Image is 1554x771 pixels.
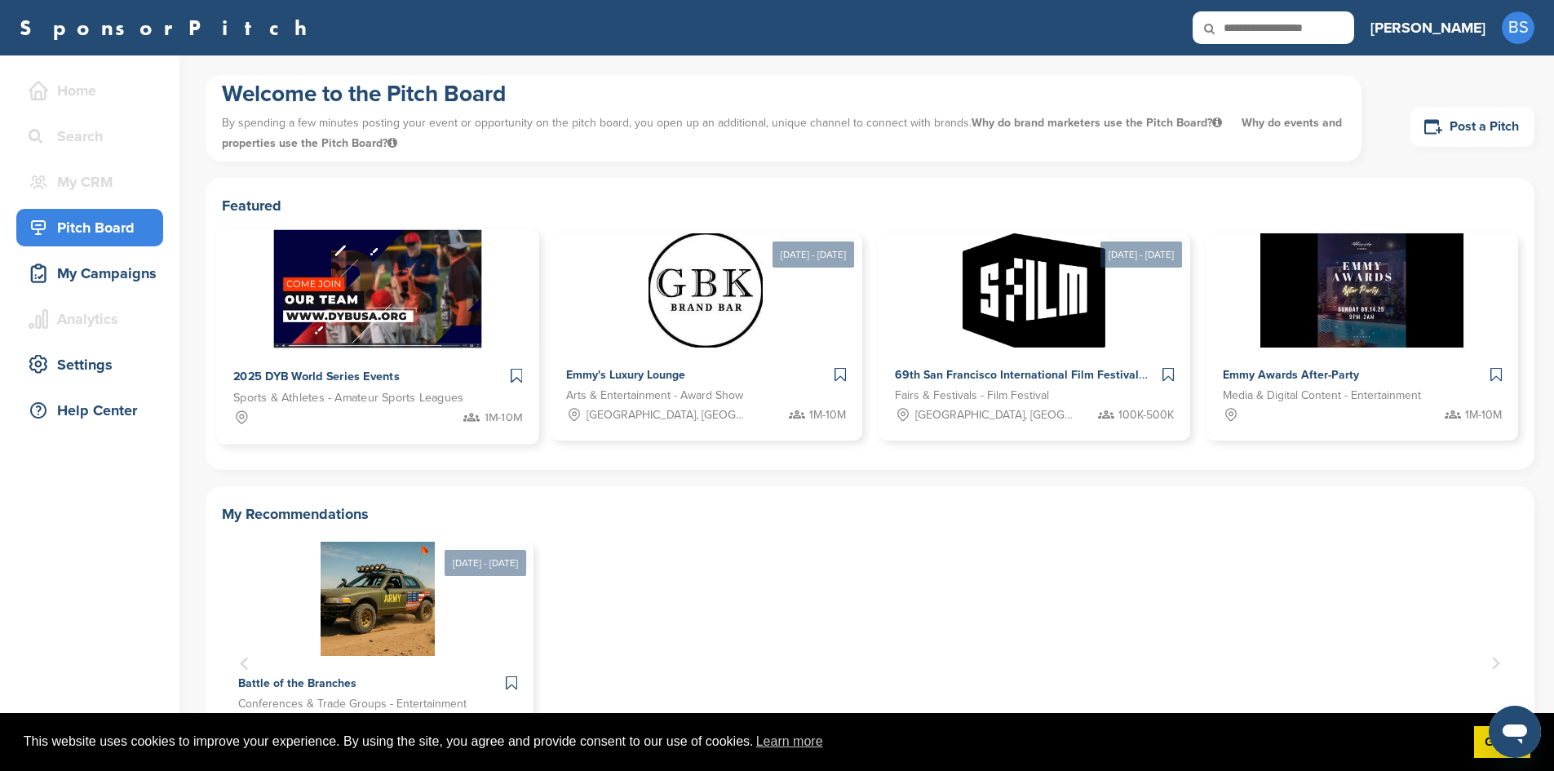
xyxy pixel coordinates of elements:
[915,406,1076,424] span: [GEOGRAPHIC_DATA], [GEOGRAPHIC_DATA]
[24,729,1461,754] span: This website uses cookies to improve your experience. By using the site, you agree and provide co...
[222,109,1345,157] p: By spending a few minutes posting your event or opportunity on the pitch board, you open up an ad...
[16,300,163,338] a: Analytics
[24,122,163,151] div: Search
[24,259,163,288] div: My Campaigns
[16,392,163,429] a: Help Center
[587,406,747,424] span: [GEOGRAPHIC_DATA], [GEOGRAPHIC_DATA]
[222,503,1518,525] h2: My Recommendations
[24,350,163,379] div: Settings
[773,241,854,268] div: [DATE] - [DATE]
[566,387,743,405] span: Arts & Entertainment - Award Show
[754,729,826,754] a: learn more about cookies
[24,396,163,425] div: Help Center
[1370,16,1485,39] h3: [PERSON_NAME]
[16,117,163,155] a: Search
[1223,387,1421,405] span: Media & Digital Content - Entertainment
[233,389,464,408] span: Sports & Athletes - Amateur Sports Leagues
[1100,241,1182,268] div: [DATE] - [DATE]
[16,255,163,292] a: My Campaigns
[24,76,163,105] div: Home
[1465,406,1502,424] span: 1M-10M
[1223,368,1359,382] span: Emmy Awards After-Party
[16,163,163,201] a: My CRM
[24,213,163,242] div: Pitch Board
[895,387,1049,405] span: Fairs & Festivals - Film Festival
[972,116,1225,130] span: Why do brand marketers use the Pitch Board?
[1370,10,1485,46] a: [PERSON_NAME]
[1118,406,1174,424] span: 100K-500K
[24,304,163,334] div: Analytics
[321,542,435,656] img: Sponsorpitch &
[566,368,685,382] span: Emmy's Luxury Lounge
[222,194,1518,217] h2: Featured
[1206,233,1518,441] a: Sponsorpitch & Emmy Awards After-Party Media & Digital Content - Entertainment 1M-10M
[16,346,163,383] a: Settings
[20,17,317,38] a: SponsorPitch
[1489,706,1541,758] iframe: Button to launch messaging window
[485,409,523,428] span: 1M-10M
[273,230,481,348] img: Sponsorpitch &
[1474,726,1530,759] a: dismiss cookie message
[879,207,1190,441] a: [DATE] - [DATE] Sponsorpitch & 69th San Francisco International Film Festival Fairs & Festivals -...
[445,550,526,576] div: [DATE] - [DATE]
[222,542,533,749] div: 1 of 1
[216,230,539,445] a: Sponsorpitch & 2025 DYB World Series Events Sports & Athletes - Amateur Sports Leagues 1M-10M
[16,209,163,246] a: Pitch Board
[895,368,1139,382] span: 69th San Francisco International Film Festival
[222,516,533,749] a: [DATE] - [DATE] Sponsorpitch & Battle of the Branches Conferences & Trade Groups - Entertainment ...
[649,233,763,348] img: Sponsorpitch &
[1484,652,1507,675] button: Next slide
[238,676,356,690] span: Battle of the Branches
[238,695,467,713] span: Conferences & Trade Groups - Entertainment
[1260,233,1463,348] img: Sponsorpitch &
[222,79,1345,109] h1: Welcome to the Pitch Board
[809,406,846,424] span: 1M-10M
[550,207,861,441] a: [DATE] - [DATE] Sponsorpitch & Emmy's Luxury Lounge Arts & Entertainment - Award Show [GEOGRAPHIC...
[963,233,1105,348] img: Sponsorpitch &
[1502,11,1534,44] span: BS
[24,167,163,197] div: My CRM
[233,370,400,384] span: 2025 DYB World Series Events
[16,72,163,109] a: Home
[233,652,256,675] button: Previous slide
[1410,107,1534,147] a: Post a Pitch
